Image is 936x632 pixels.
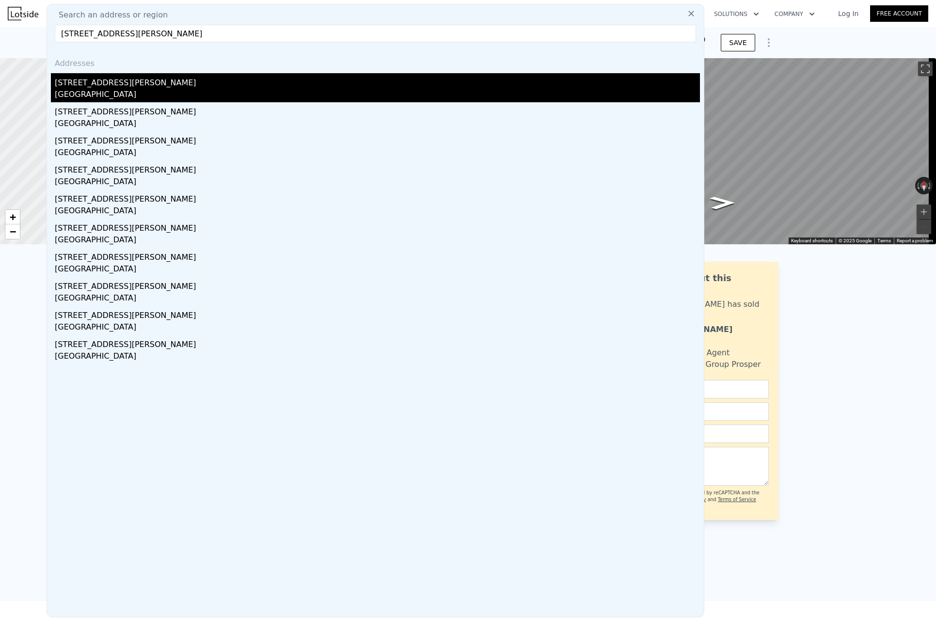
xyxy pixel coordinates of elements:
div: [GEOGRAPHIC_DATA] [55,118,700,131]
div: [GEOGRAPHIC_DATA] [55,321,700,335]
button: Reset the view [920,177,928,195]
a: Report a problem [897,238,933,243]
div: [PERSON_NAME] has sold 129 homes [661,299,769,322]
span: Search an address or region [51,9,168,21]
div: [STREET_ADDRESS][PERSON_NAME] [55,277,700,292]
div: [PERSON_NAME] Narayan [661,324,769,347]
div: Addresses [51,50,700,73]
div: [STREET_ADDRESS][PERSON_NAME] [55,335,700,350]
span: + [10,211,16,223]
div: [STREET_ADDRESS][PERSON_NAME] [55,219,700,234]
button: Keyboard shortcuts [791,237,833,244]
button: Solutions [706,5,767,23]
div: This site is protected by reCAPTCHA and the Google and apply. [656,490,768,510]
a: Terms (opens in new tab) [877,238,891,243]
div: [GEOGRAPHIC_DATA] [55,263,700,277]
button: Zoom out [917,220,931,234]
div: [GEOGRAPHIC_DATA] [55,350,700,364]
button: Rotate clockwise [928,177,933,194]
div: [STREET_ADDRESS][PERSON_NAME] [55,73,700,89]
div: [GEOGRAPHIC_DATA] [55,292,700,306]
a: Terms of Service [718,497,756,502]
div: [STREET_ADDRESS][PERSON_NAME] [55,190,700,205]
div: Realty One Group Prosper [661,359,761,370]
a: Log In [826,9,870,18]
div: [STREET_ADDRESS][PERSON_NAME] [55,248,700,263]
a: Zoom out [5,224,20,239]
button: SAVE [721,34,755,51]
button: Toggle fullscreen view [918,62,933,76]
path: Go East, Arbor Creek Dr [699,193,746,212]
button: Show Options [759,33,778,52]
button: Zoom in [917,205,931,219]
span: © 2025 Google [839,238,872,243]
div: [GEOGRAPHIC_DATA] [55,205,700,219]
a: Free Account [870,5,928,22]
button: Rotate counterclockwise [915,177,920,194]
a: Zoom in [5,210,20,224]
div: [GEOGRAPHIC_DATA] [55,234,700,248]
div: [STREET_ADDRESS][PERSON_NAME] [55,160,700,176]
div: [GEOGRAPHIC_DATA] [55,147,700,160]
button: Company [767,5,823,23]
div: [STREET_ADDRESS][PERSON_NAME] [55,102,700,118]
div: [GEOGRAPHIC_DATA] [55,176,700,190]
div: [STREET_ADDRESS][PERSON_NAME] [55,306,700,321]
div: Ask about this property [661,271,769,299]
div: [GEOGRAPHIC_DATA] [55,89,700,102]
img: Lotside [8,7,38,20]
div: [STREET_ADDRESS][PERSON_NAME] [55,131,700,147]
span: − [10,225,16,237]
input: Enter an address, city, region, neighborhood or zip code [55,25,696,42]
